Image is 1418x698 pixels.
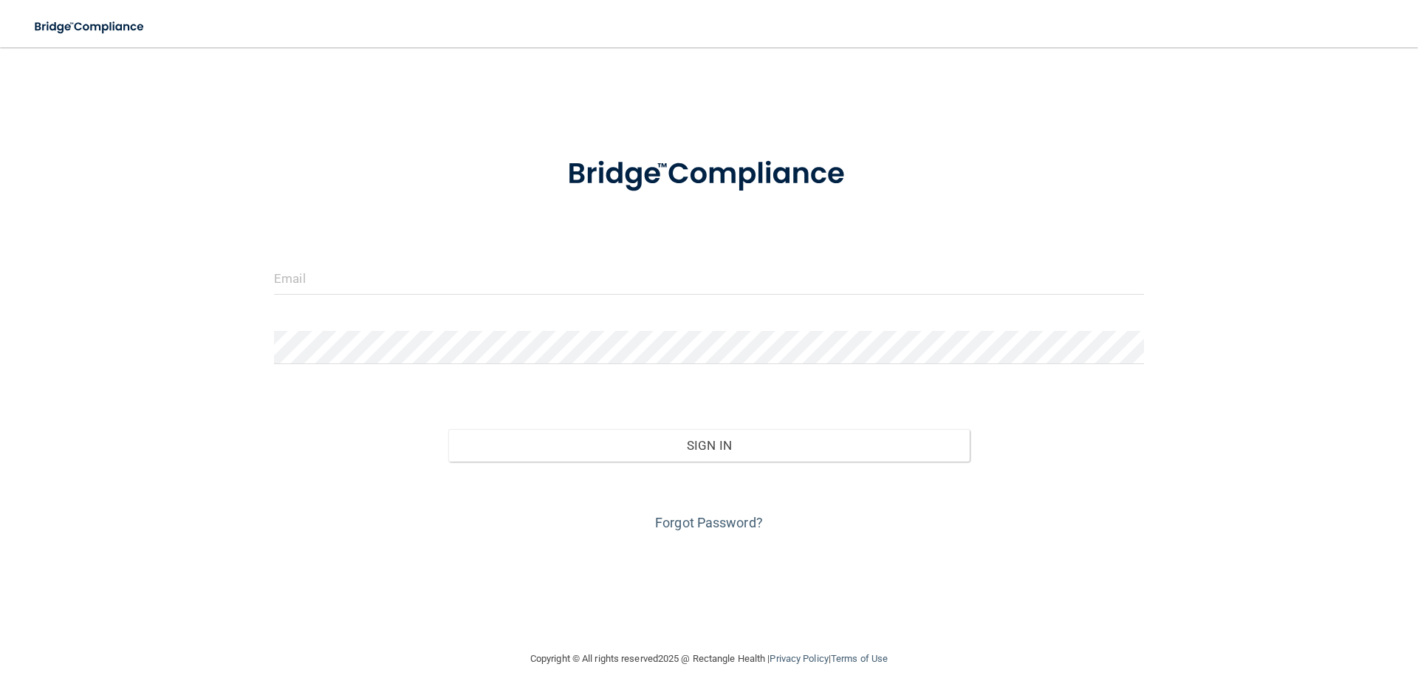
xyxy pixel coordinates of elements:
[770,653,828,664] a: Privacy Policy
[831,653,888,664] a: Terms of Use
[537,136,881,213] img: bridge_compliance_login_screen.278c3ca4.svg
[448,429,970,462] button: Sign In
[22,12,158,42] img: bridge_compliance_login_screen.278c3ca4.svg
[655,515,763,530] a: Forgot Password?
[274,261,1144,295] input: Email
[439,635,979,682] div: Copyright © All rights reserved 2025 @ Rectangle Health | |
